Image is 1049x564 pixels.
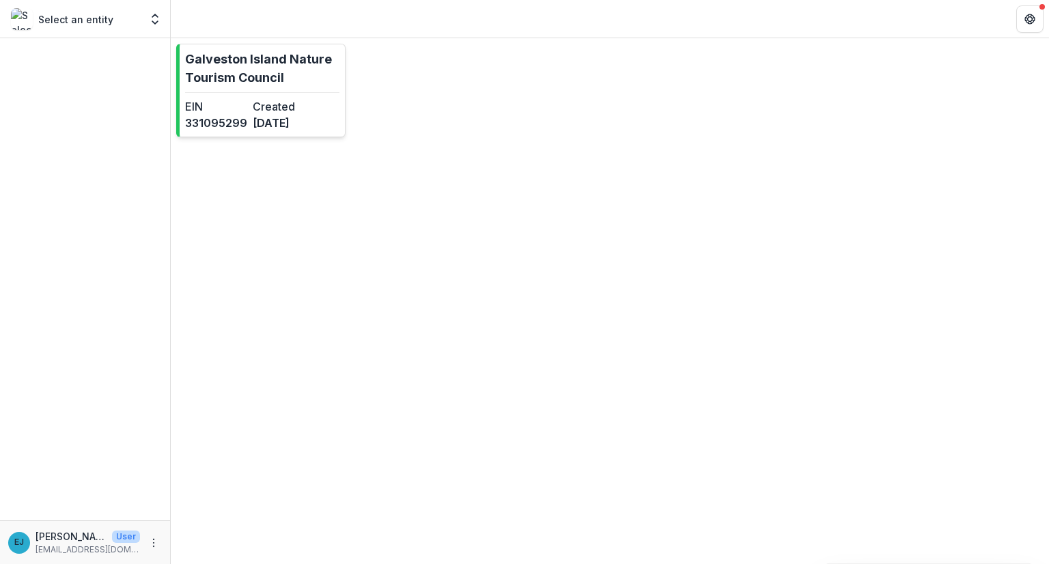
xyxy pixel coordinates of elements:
button: Get Help [1016,5,1044,33]
dt: EIN [185,98,247,115]
button: More [145,535,162,551]
a: Galveston Island Nature Tourism CouncilEIN331095299Created[DATE] [176,44,346,137]
dt: Created [253,98,315,115]
img: Select an entity [11,8,33,30]
p: Galveston Island Nature Tourism Council [185,50,339,87]
p: [EMAIL_ADDRESS][DOMAIN_NAME] [36,544,140,556]
p: Select an entity [38,12,113,27]
dd: 331095299 [185,115,247,131]
p: User [112,531,140,543]
div: Eowyn Johnson [14,538,24,547]
p: [PERSON_NAME] [36,529,107,544]
button: Open entity switcher [145,5,165,33]
dd: [DATE] [253,115,315,131]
